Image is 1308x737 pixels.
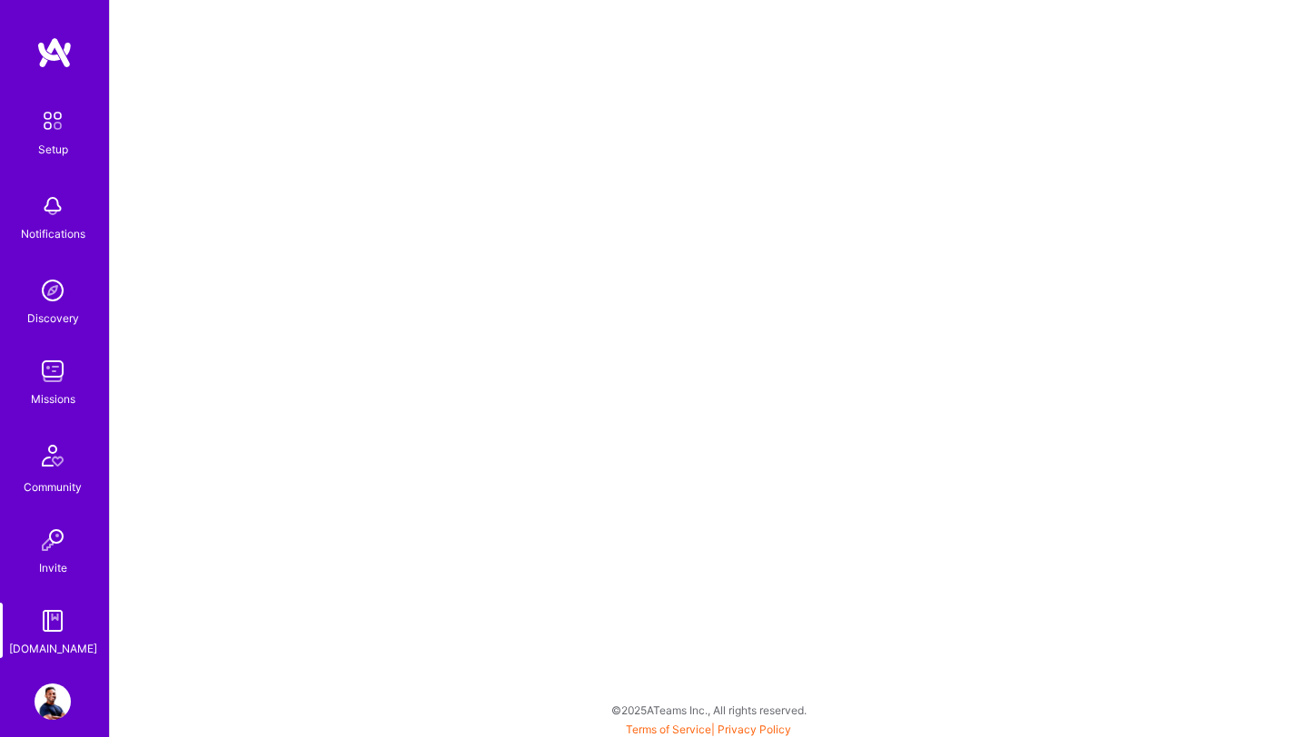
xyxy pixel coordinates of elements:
img: Invite [35,522,71,558]
a: User Avatar [30,683,75,720]
img: logo [36,36,73,69]
img: User Avatar [35,683,71,720]
a: Privacy Policy [718,722,791,736]
img: teamwork [35,353,71,389]
img: setup [34,102,72,140]
div: Setup [38,140,68,159]
div: © 2025 ATeams Inc., All rights reserved. [109,687,1308,732]
div: Discovery [27,309,79,328]
div: Invite [39,558,67,577]
img: Community [31,434,74,477]
span: | [626,722,791,736]
a: Terms of Service [626,722,711,736]
div: Notifications [21,224,85,243]
img: discovery [35,272,71,309]
div: [DOMAIN_NAME] [9,639,97,658]
img: bell [35,188,71,224]
img: guide book [35,603,71,639]
div: Community [24,477,82,496]
div: Missions [31,389,75,408]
